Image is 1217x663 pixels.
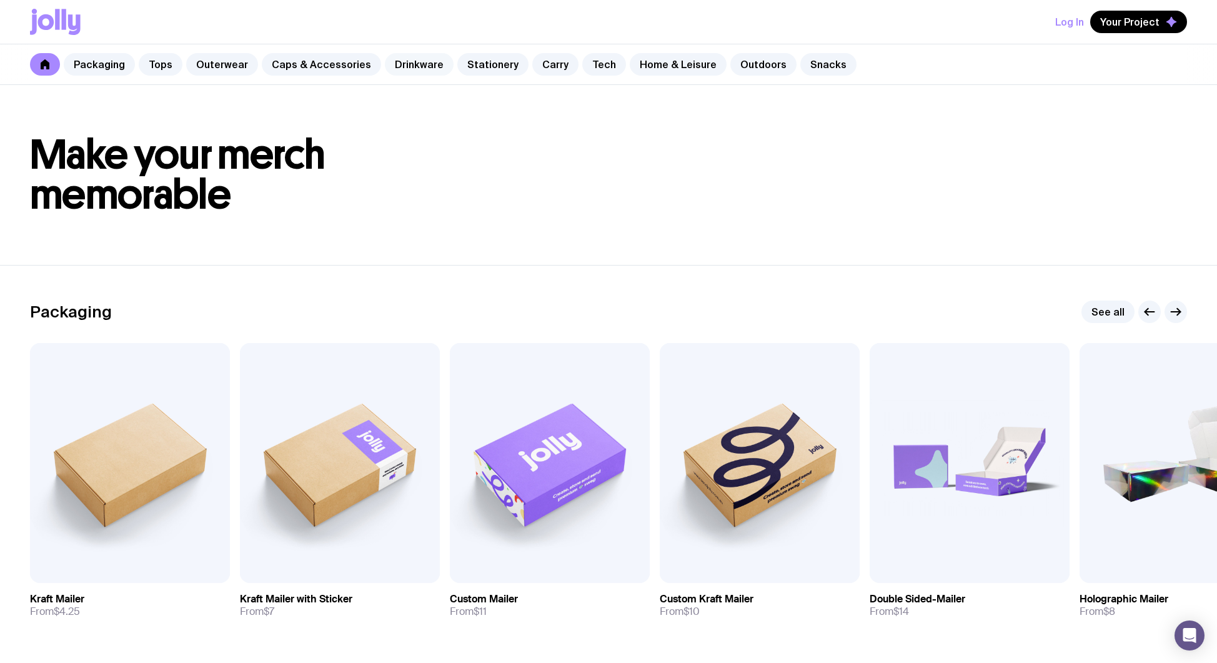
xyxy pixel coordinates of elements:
[240,593,352,606] h3: Kraft Mailer with Sticker
[660,583,860,628] a: Custom Kraft MailerFrom$10
[30,130,325,219] span: Make your merch memorable
[800,53,857,76] a: Snacks
[660,593,753,606] h3: Custom Kraft Mailer
[1100,16,1160,28] span: Your Project
[870,583,1070,628] a: Double Sided-MailerFrom$14
[450,593,518,606] h3: Custom Mailer
[30,606,80,618] span: From
[1090,11,1187,33] button: Your Project
[1080,593,1168,606] h3: Holographic Mailer
[1080,606,1115,618] span: From
[870,593,965,606] h3: Double Sided-Mailer
[660,606,700,618] span: From
[474,605,487,618] span: $11
[385,53,454,76] a: Drinkware
[893,605,909,618] span: $14
[30,583,230,628] a: Kraft MailerFrom$4.25
[186,53,258,76] a: Outerwear
[54,605,80,618] span: $4.25
[450,583,650,628] a: Custom MailerFrom$11
[532,53,579,76] a: Carry
[264,605,274,618] span: $7
[1055,11,1084,33] button: Log In
[30,593,84,606] h3: Kraft Mailer
[730,53,797,76] a: Outdoors
[450,606,487,618] span: From
[1175,621,1205,651] div: Open Intercom Messenger
[683,605,700,618] span: $10
[870,606,909,618] span: From
[240,583,440,628] a: Kraft Mailer with StickerFrom$7
[630,53,727,76] a: Home & Leisure
[457,53,529,76] a: Stationery
[30,302,112,321] h2: Packaging
[139,53,182,76] a: Tops
[582,53,626,76] a: Tech
[240,606,274,618] span: From
[1081,301,1135,323] a: See all
[262,53,381,76] a: Caps & Accessories
[1103,605,1115,618] span: $8
[64,53,135,76] a: Packaging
